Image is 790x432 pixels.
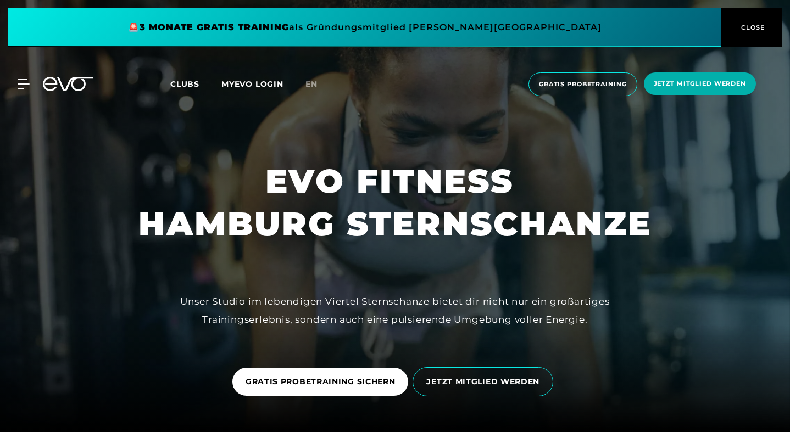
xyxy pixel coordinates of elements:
[138,160,652,245] h1: EVO FITNESS HAMBURG STERNSCHANZE
[539,80,627,89] span: Gratis Probetraining
[232,360,413,404] a: GRATIS PROBETRAINING SICHERN
[738,23,765,32] span: CLOSE
[305,79,318,89] span: en
[641,72,759,96] a: Jetzt Mitglied werden
[426,376,539,388] span: JETZT MITGLIED WERDEN
[170,79,199,89] span: Clubs
[305,78,331,91] a: en
[413,359,558,405] a: JETZT MITGLIED WERDEN
[170,78,221,89] a: Clubs
[246,376,396,388] span: GRATIS PROBETRAINING SICHERN
[525,72,641,96] a: Gratis Probetraining
[721,8,782,47] button: CLOSE
[221,79,283,89] a: MYEVO LOGIN
[654,79,746,88] span: Jetzt Mitglied werden
[148,293,642,328] div: Unser Studio im lebendigen Viertel Sternschanze bietet dir nicht nur ein großartiges Trainingserl...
